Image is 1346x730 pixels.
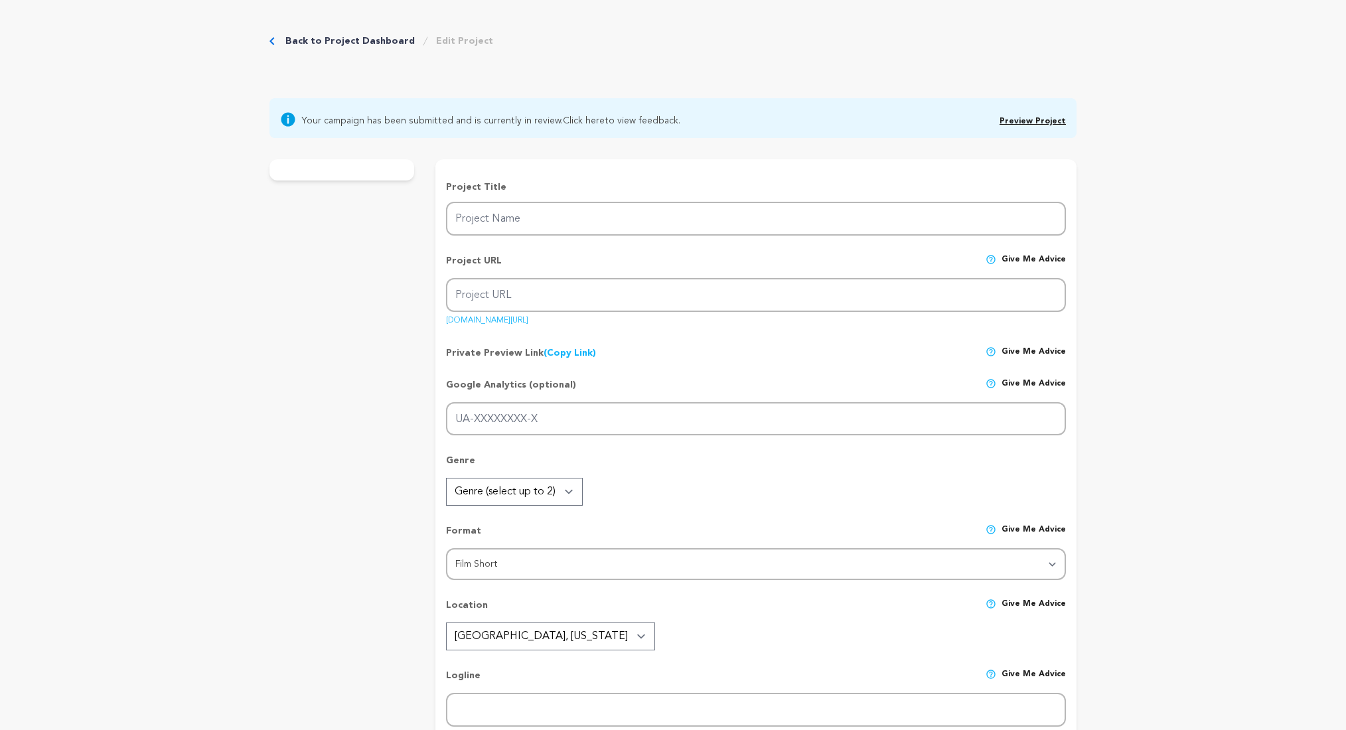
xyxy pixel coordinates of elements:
[1002,346,1066,360] span: Give me advice
[446,311,528,325] a: [DOMAIN_NAME][URL]
[446,202,1066,236] input: Project Name
[986,378,996,389] img: help-circle.svg
[285,35,415,48] a: Back to Project Dashboard
[986,524,996,535] img: help-circle.svg
[1002,524,1066,548] span: Give me advice
[269,35,493,48] div: Breadcrumb
[446,669,481,693] p: Logline
[446,524,481,548] p: Format
[1002,378,1066,402] span: Give me advice
[446,454,1066,478] p: Genre
[301,111,680,127] span: Your campaign has been submitted and is currently in review. to view feedback.
[446,599,488,622] p: Location
[446,346,596,360] p: Private Preview Link
[446,402,1066,436] input: UA-XXXXXXXX-X
[544,348,596,358] a: (Copy Link)
[446,254,502,278] p: Project URL
[446,278,1066,312] input: Project URL
[986,669,996,680] img: help-circle.svg
[563,116,605,125] a: Click here
[446,181,1066,194] p: Project Title
[446,378,576,402] p: Google Analytics (optional)
[1002,669,1066,693] span: Give me advice
[436,35,493,48] a: Edit Project
[986,346,996,357] img: help-circle.svg
[1000,117,1066,125] a: Preview Project
[1002,254,1066,278] span: Give me advice
[1002,599,1066,622] span: Give me advice
[986,254,996,265] img: help-circle.svg
[986,599,996,609] img: help-circle.svg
